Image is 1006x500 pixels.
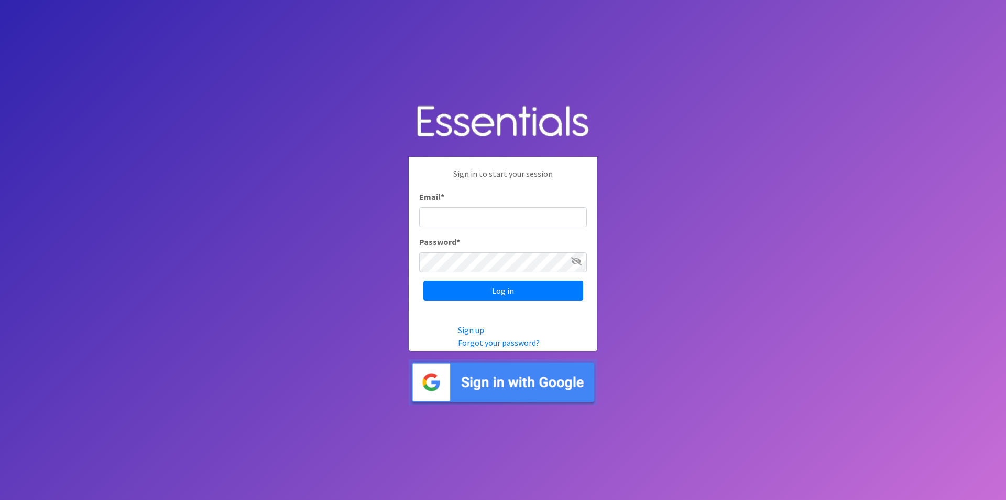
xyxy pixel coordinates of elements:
label: Email [419,190,444,203]
input: Log in [423,281,583,301]
img: Human Essentials [409,95,597,149]
img: Sign in with Google [409,359,597,405]
label: Password [419,236,460,248]
a: Forgot your password? [458,337,540,348]
p: Sign in to start your session [419,167,587,190]
a: Sign up [458,325,484,335]
abbr: required [456,237,460,247]
abbr: required [441,192,444,202]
